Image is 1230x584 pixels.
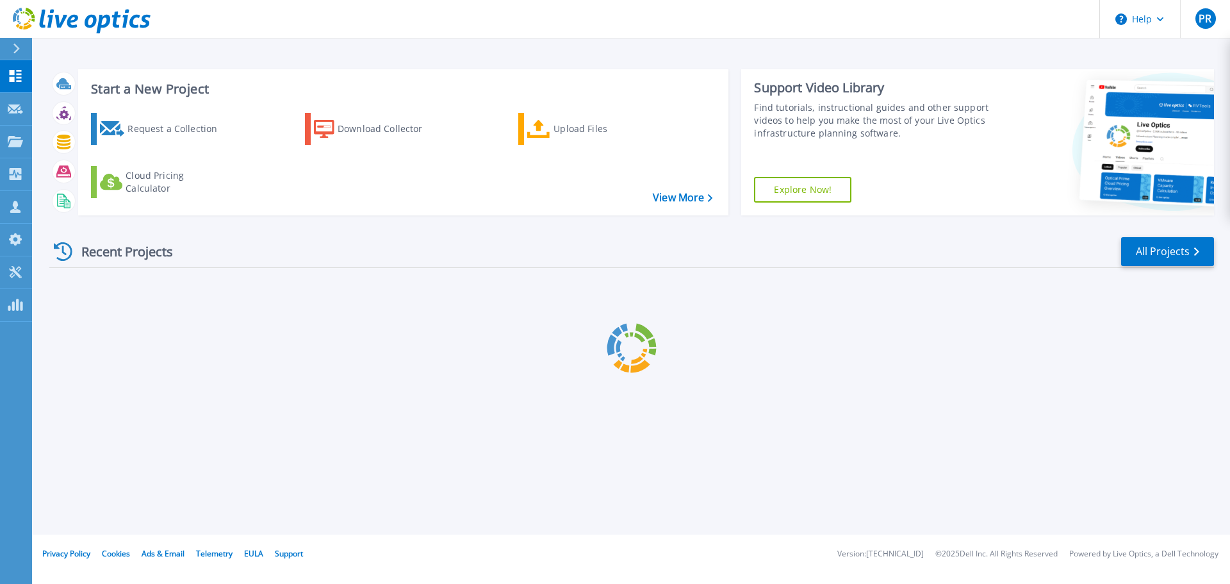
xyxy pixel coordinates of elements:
a: Ads & Email [142,548,184,559]
a: Telemetry [196,548,233,559]
a: Upload Files [518,113,661,145]
span: PR [1199,13,1211,24]
a: Explore Now! [754,177,851,203]
div: Recent Projects [49,236,190,267]
li: Powered by Live Optics, a Dell Technology [1069,550,1218,558]
a: All Projects [1121,237,1214,266]
a: View More [653,192,712,204]
div: Cloud Pricing Calculator [126,169,228,195]
a: Cookies [102,548,130,559]
a: Support [275,548,303,559]
div: Upload Files [553,116,656,142]
div: Download Collector [338,116,440,142]
div: Find tutorials, instructional guides and other support videos to help you make the most of your L... [754,101,995,140]
a: Download Collector [305,113,448,145]
div: Request a Collection [127,116,230,142]
a: EULA [244,548,263,559]
li: Version: [TECHNICAL_ID] [837,550,924,558]
a: Privacy Policy [42,548,90,559]
a: Cloud Pricing Calculator [91,166,234,198]
h3: Start a New Project [91,82,712,96]
li: © 2025 Dell Inc. All Rights Reserved [935,550,1058,558]
a: Request a Collection [91,113,234,145]
div: Support Video Library [754,79,995,96]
